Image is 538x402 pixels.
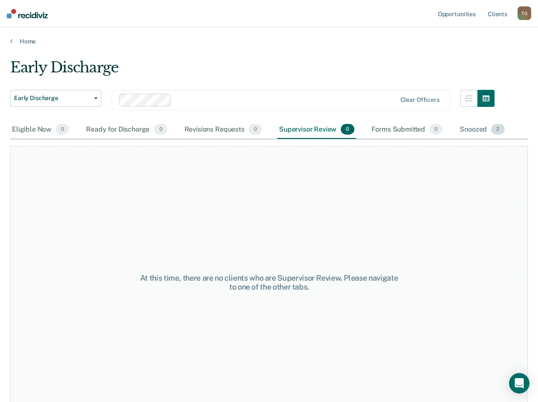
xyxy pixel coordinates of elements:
[277,121,356,139] div: Supervisor Review0
[10,90,101,107] button: Early Discharge
[400,96,440,103] div: Clear officers
[14,95,91,102] span: Early Discharge
[10,59,495,83] div: Early Discharge
[370,121,445,139] div: Forms Submitted0
[56,124,69,135] span: 0
[7,9,48,18] img: Recidiviz
[518,6,531,20] div: T G
[458,121,506,139] div: Snoozed2
[518,6,531,20] button: TG
[491,124,504,135] span: 2
[341,124,354,135] span: 0
[183,121,264,139] div: Revisions Requests0
[140,273,398,292] div: At this time, there are no clients who are Supervisor Review. Please navigate to one of the other...
[10,121,71,139] div: Eligible Now0
[429,124,443,135] span: 0
[509,373,529,393] div: Open Intercom Messenger
[84,121,169,139] div: Ready for Discharge0
[154,124,167,135] span: 0
[249,124,262,135] span: 0
[10,37,528,45] a: Home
